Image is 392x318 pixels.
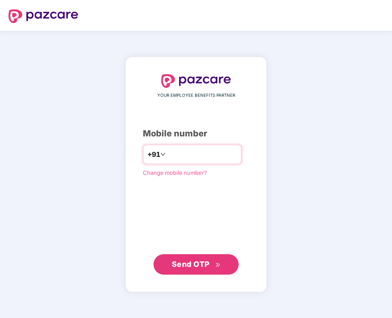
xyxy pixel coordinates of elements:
[157,92,235,99] span: YOUR EMPLOYEE BENEFITS PARTNER
[143,127,249,140] div: Mobile number
[148,149,160,160] span: +91
[172,260,210,269] span: Send OTP
[153,254,239,275] button: Send OTPdouble-right
[160,152,165,157] span: down
[9,9,78,23] img: logo
[161,74,231,88] img: logo
[143,169,207,176] a: Change mobile number?
[215,262,221,268] span: double-right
